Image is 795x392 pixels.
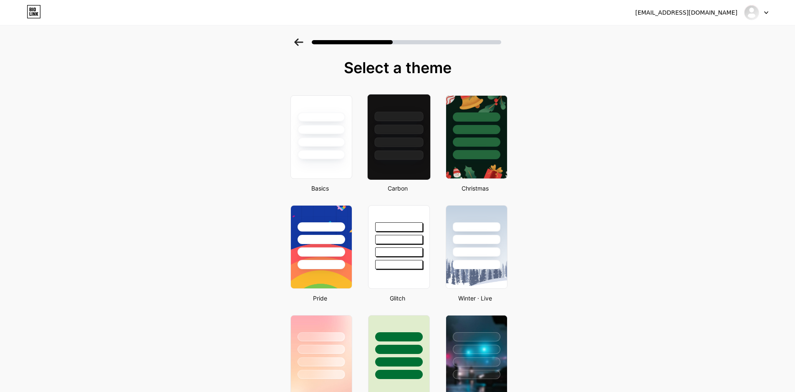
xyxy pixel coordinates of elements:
img: soujii [744,5,760,20]
div: Basics [288,184,352,193]
div: [EMAIL_ADDRESS][DOMAIN_NAME] [635,8,737,17]
div: Winter · Live [443,294,507,303]
div: Carbon [366,184,430,193]
div: Glitch [366,294,430,303]
div: Pride [288,294,352,303]
div: Select a theme [287,59,508,76]
div: Christmas [443,184,507,193]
